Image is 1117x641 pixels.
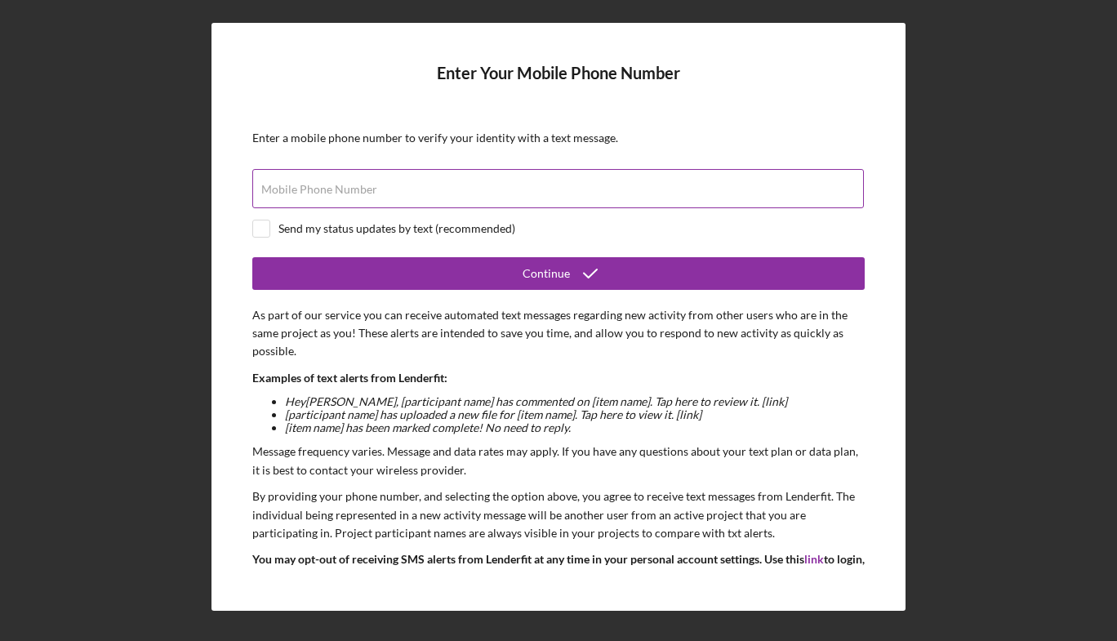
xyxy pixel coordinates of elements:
div: Enter a mobile phone number to verify your identity with a text message. [252,131,865,145]
li: [item name] has been marked complete! No need to reply. [285,421,865,434]
div: Continue [523,257,570,290]
p: By providing your phone number, and selecting the option above, you agree to receive text message... [252,487,865,542]
p: You may opt-out of receiving SMS alerts from Lenderfit at any time in your personal account setti... [252,550,865,624]
li: Hey [PERSON_NAME] , [participant name] has commented on [item name]. Tap here to review it. [link] [285,395,865,408]
button: Continue [252,257,865,290]
div: Send my status updates by text (recommended) [278,222,515,235]
p: Message frequency varies. Message and data rates may apply. If you have any questions about your ... [252,443,865,479]
p: Examples of text alerts from Lenderfit: [252,369,865,387]
label: Mobile Phone Number [261,183,377,196]
h4: Enter Your Mobile Phone Number [252,64,865,107]
li: [participant name] has uploaded a new file for [item name]. Tap here to view it. [link] [285,408,865,421]
a: link [804,552,824,566]
p: As part of our service you can receive automated text messages regarding new activity from other ... [252,306,865,361]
